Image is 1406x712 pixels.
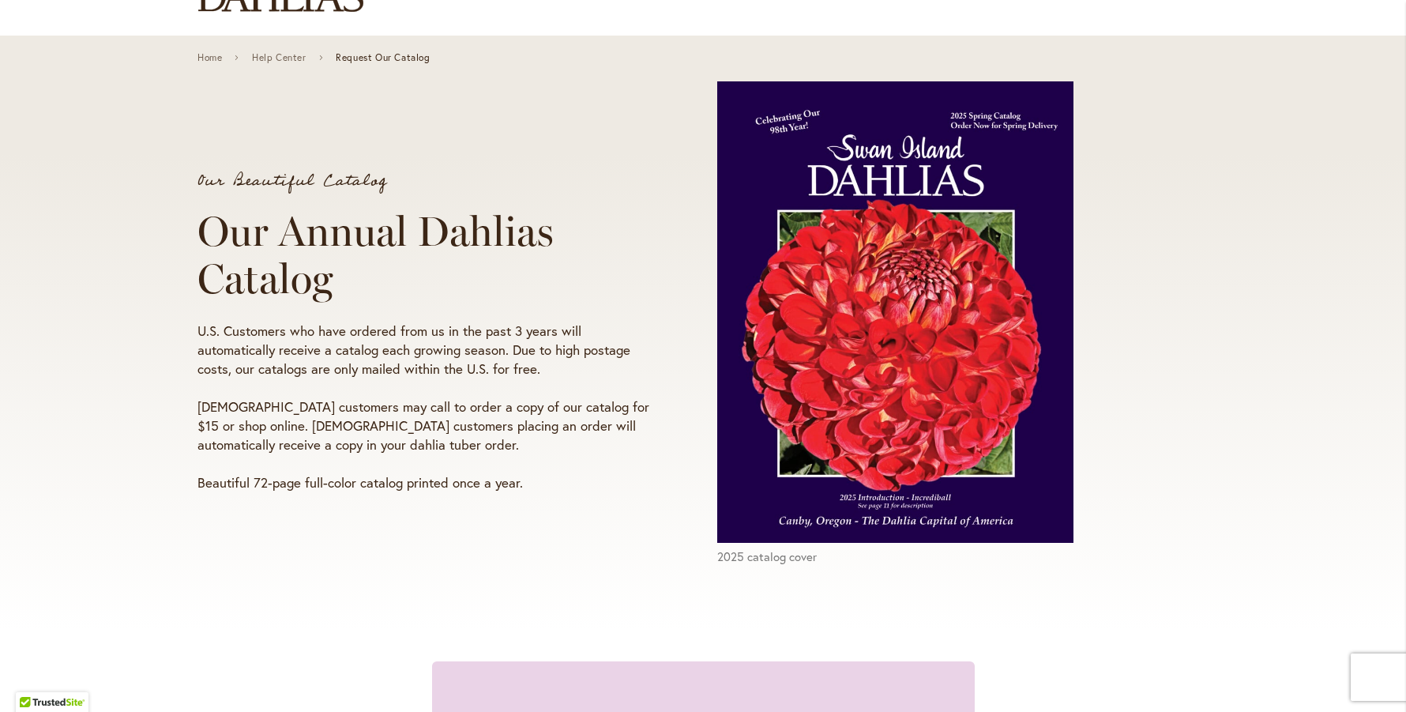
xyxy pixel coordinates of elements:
p: U.S. Customers who have ordered from us in the past 3 years will automatically receive a catalog ... [197,322,657,379]
h1: Our Annual Dahlias Catalog [197,208,657,303]
img: 2025 catalog cover [717,81,1073,543]
span: Request Our Catalog [336,52,430,63]
p: [DEMOGRAPHIC_DATA] customers may call to order a copy of our catalog for $15 or shop online. [DEM... [197,397,657,454]
figcaption: 2025 catalog cover [717,548,1209,565]
a: Help Center [252,52,306,63]
a: Home [197,52,222,63]
p: Beautiful 72-page full-color catalog printed once a year. [197,473,657,492]
p: Our Beautiful Catalog [197,173,657,189]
